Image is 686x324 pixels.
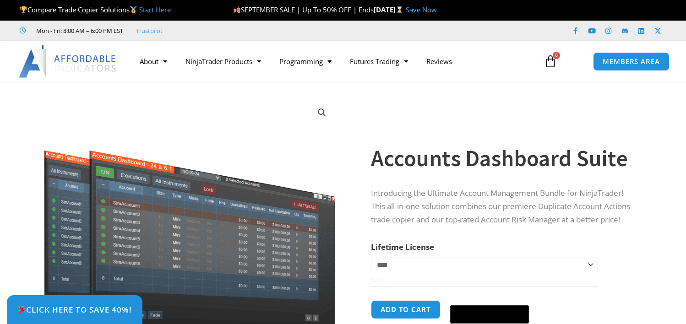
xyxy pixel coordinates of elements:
[371,187,638,227] p: Introducing the Ultimate Account Management Bundle for NinjaTrader! This all-in-one solution comb...
[270,51,341,72] a: Programming
[234,6,240,13] img: 🍂
[314,104,330,121] a: View full-screen image gallery
[341,51,417,72] a: Futures Trading
[371,142,638,174] h1: Accounts Dashboard Suite
[371,277,385,283] a: Clear options
[20,6,27,13] img: 🏆
[20,5,171,14] span: Compare Trade Copier Solutions
[374,5,405,14] strong: [DATE]
[530,48,571,75] a: 0
[19,45,117,78] img: LogoAI | Affordable Indicators – NinjaTrader
[371,242,434,252] label: Lifetime License
[130,6,137,13] img: 🥇
[17,306,132,313] span: Click Here to save 40%!
[131,51,176,72] a: About
[417,51,461,72] a: Reviews
[396,6,403,13] img: ⌛
[553,52,560,59] span: 0
[131,51,535,72] nav: Menu
[34,25,123,36] span: Mon - Fri: 8:00 AM – 6:00 PM EST
[406,5,437,14] a: Save Now
[176,51,270,72] a: NinjaTrader Products
[593,52,670,71] a: MEMBERS AREA
[139,5,171,14] a: Start Here
[233,5,374,14] span: SEPTEMBER SALE | Up To 50% OFF | Ends
[136,25,163,36] a: Trustpilot
[18,306,26,313] img: 🎉
[7,295,142,324] a: 🎉Click Here to save 40%!
[603,58,660,65] span: MEMBERS AREA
